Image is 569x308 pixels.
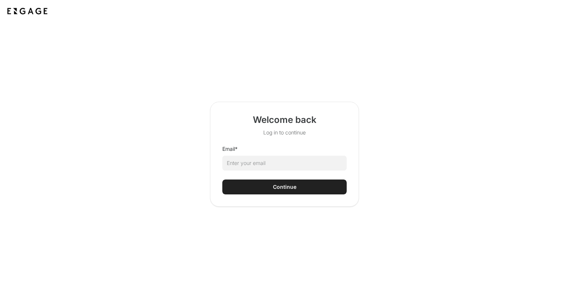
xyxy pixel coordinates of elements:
span: required [235,146,238,152]
h2: Welcome back [253,114,317,126]
input: Enter your email [222,156,347,171]
button: Continue [222,180,347,194]
label: Email [222,145,238,153]
div: Continue [273,183,296,191]
p: Log in to continue [253,129,317,136]
img: Application logo [6,6,49,16]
